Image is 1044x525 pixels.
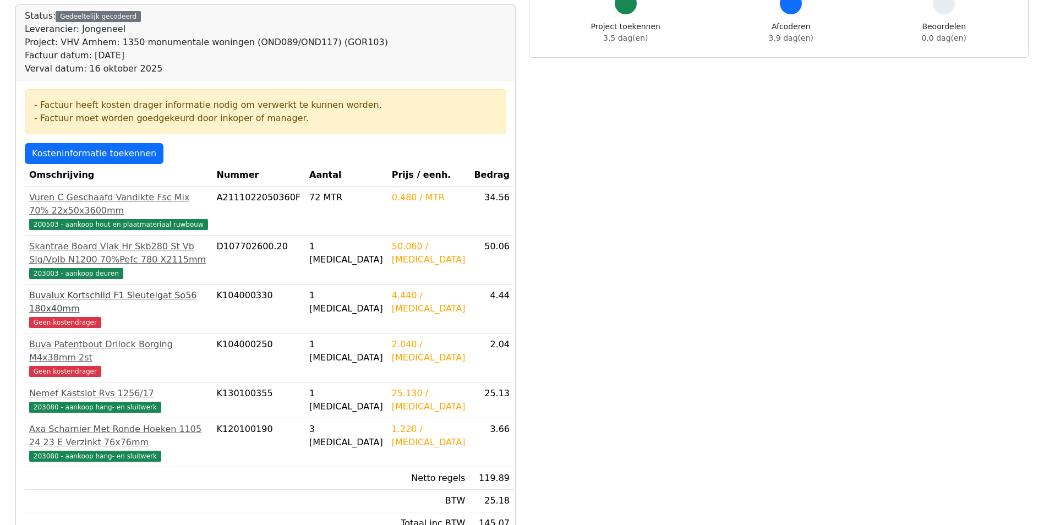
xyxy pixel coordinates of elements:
td: K130100355 [212,382,305,418]
div: 4.440 / [MEDICAL_DATA] [392,289,466,315]
div: 1 [MEDICAL_DATA] [309,387,383,413]
td: A2111022050360F [212,187,305,236]
div: - Factuur moet worden goedgekeurd door inkoper of manager. [34,112,497,125]
div: Beoordelen [922,21,966,44]
div: Skantrae Board Vlak Hr Skb280 St Vb Slg/Vplb N1200 70%Pefc 780 X2115mm [29,240,208,266]
a: Skantrae Board Vlak Hr Skb280 St Vb Slg/Vplb N1200 70%Pefc 780 X2115mm203003 - aankoop deuren [29,240,208,280]
div: Project toekennen [591,21,660,44]
span: 203003 - aankoop deuren [29,268,123,279]
div: Gedeeltelijk gecodeerd [56,11,141,22]
div: 1 [MEDICAL_DATA] [309,289,383,315]
div: 3 [MEDICAL_DATA] [309,423,383,449]
th: Prijs / eenh. [387,164,470,187]
span: 0.0 dag(en) [922,34,966,42]
div: Buva Patentbout Drilock Borging M4x38mm 2st [29,338,208,364]
div: - Factuur heeft kosten drager informatie nodig om verwerkt te kunnen worden. [34,99,497,112]
th: Omschrijving [25,164,212,187]
div: Axa Scharnier Met Ronde Hoeken 1105 24 23 E Verzinkt 76x76mm [29,423,208,449]
div: Buvalux Kortschild F1 Sleutelgat So56 180x40mm [29,289,208,315]
td: 3.66 [469,418,514,467]
a: Buva Patentbout Drilock Borging M4x38mm 2stGeen kostendrager [29,338,208,378]
td: 25.13 [469,382,514,418]
td: 4.44 [469,285,514,333]
td: 50.06 [469,236,514,285]
div: 2.040 / [MEDICAL_DATA] [392,338,466,364]
a: Kosteninformatie toekennen [25,143,163,164]
span: 3.5 dag(en) [603,34,648,42]
td: 119.89 [469,467,514,490]
td: 2.04 [469,333,514,382]
div: Verval datum: 16 oktober 2025 [25,62,388,75]
span: 203080 - aankoop hang- en sluitwerk [29,451,161,462]
div: 25.130 / [MEDICAL_DATA] [392,387,466,413]
span: 3.9 dag(en) [769,34,813,42]
a: Axa Scharnier Met Ronde Hoeken 1105 24 23 E Verzinkt 76x76mm203080 - aankoop hang- en sluitwerk [29,423,208,462]
td: K104000250 [212,333,305,382]
div: Vuren C Geschaafd Vandikte Fsc Mix 70% 22x50x3600mm [29,191,208,217]
th: Nummer [212,164,305,187]
td: D107702600.20 [212,236,305,285]
td: Netto regels [387,467,470,490]
span: 203080 - aankoop hang- en sluitwerk [29,402,161,413]
div: Afcoderen [769,21,813,44]
a: Nemef Kastslot Rvs 1256/17203080 - aankoop hang- en sluitwerk [29,387,208,413]
div: Factuur datum: [DATE] [25,49,388,62]
a: Vuren C Geschaafd Vandikte Fsc Mix 70% 22x50x3600mm200503 - aankoop hout en plaatmateriaal ruwbouw [29,191,208,231]
span: Geen kostendrager [29,317,101,328]
span: Geen kostendrager [29,366,101,377]
div: Project: VHV Arnhem: 1350 monumentale woningen (OND089/OND117) (GOR103) [25,36,388,49]
th: Bedrag [469,164,514,187]
div: Status: [25,9,388,75]
td: K120100190 [212,418,305,467]
a: Buvalux Kortschild F1 Sleutelgat So56 180x40mmGeen kostendrager [29,289,208,329]
td: 25.18 [469,490,514,512]
div: 1 [MEDICAL_DATA] [309,338,383,364]
div: 0.480 / MTR [392,191,466,204]
td: BTW [387,490,470,512]
th: Aantal [305,164,387,187]
div: Leverancier: Jongeneel [25,23,388,36]
td: 34.56 [469,187,514,236]
div: 1 [MEDICAL_DATA] [309,240,383,266]
span: 200503 - aankoop hout en plaatmateriaal ruwbouw [29,219,208,230]
div: 1.220 / [MEDICAL_DATA] [392,423,466,449]
div: Nemef Kastslot Rvs 1256/17 [29,387,208,400]
div: 72 MTR [309,191,383,204]
td: K104000330 [212,285,305,333]
div: 50.060 / [MEDICAL_DATA] [392,240,466,266]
